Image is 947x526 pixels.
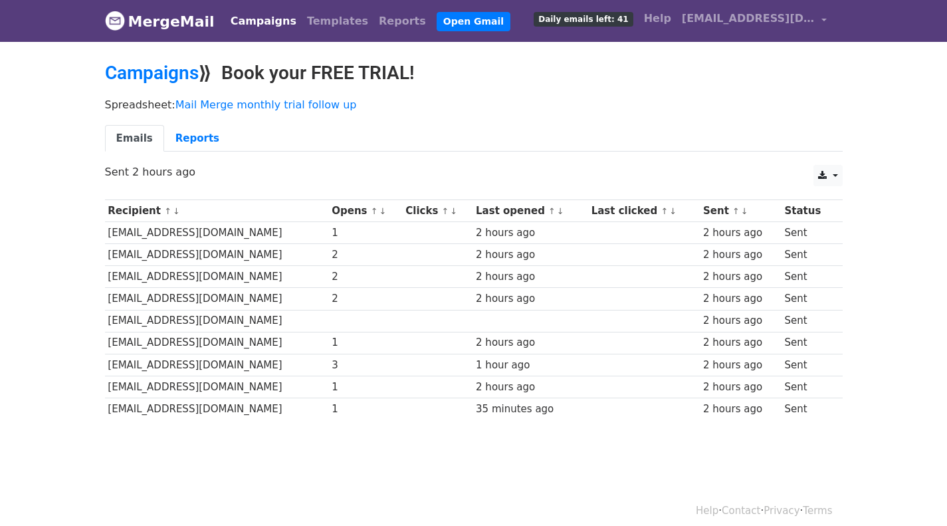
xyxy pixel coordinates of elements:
[703,291,778,307] div: 2 hours ago
[105,165,843,179] p: Sent 2 hours ago
[782,244,835,266] td: Sent
[782,398,835,420] td: Sent
[175,98,357,111] a: Mail Merge monthly trial follow up
[173,206,180,216] a: ↓
[332,402,399,417] div: 1
[105,288,329,310] td: [EMAIL_ADDRESS][DOMAIN_NAME]
[732,206,740,216] a: ↑
[682,11,815,27] span: [EMAIL_ADDRESS][DOMAIN_NAME]
[782,354,835,376] td: Sent
[677,5,832,37] a: [EMAIL_ADDRESS][DOMAIN_NAME]
[669,206,677,216] a: ↓
[703,335,778,350] div: 2 hours ago
[782,266,835,288] td: Sent
[782,376,835,398] td: Sent
[703,225,778,241] div: 2 hours ago
[476,247,585,263] div: 2 hours ago
[371,206,378,216] a: ↑
[588,200,700,222] th: Last clicked
[764,505,799,517] a: Privacy
[476,225,585,241] div: 2 hours ago
[105,200,329,222] th: Recipient
[105,332,329,354] td: [EMAIL_ADDRESS][DOMAIN_NAME]
[782,222,835,244] td: Sent
[476,380,585,395] div: 2 hours ago
[476,402,585,417] div: 35 minutes ago
[700,200,781,222] th: Sent
[782,288,835,310] td: Sent
[450,206,457,216] a: ↓
[105,11,125,31] img: MergeMail logo
[548,206,556,216] a: ↑
[332,380,399,395] div: 1
[639,5,677,32] a: Help
[528,5,638,32] a: Daily emails left: 41
[105,266,329,288] td: [EMAIL_ADDRESS][DOMAIN_NAME]
[782,332,835,354] td: Sent
[105,62,199,84] a: Campaigns
[332,358,399,373] div: 3
[105,310,329,332] td: [EMAIL_ADDRESS][DOMAIN_NAME]
[703,358,778,373] div: 2 hours ago
[476,335,585,350] div: 2 hours ago
[782,310,835,332] td: Sent
[105,7,215,35] a: MergeMail
[696,505,718,517] a: Help
[328,200,402,222] th: Opens
[402,200,473,222] th: Clicks
[332,269,399,285] div: 2
[302,8,373,35] a: Templates
[703,380,778,395] div: 2 hours ago
[379,206,387,216] a: ↓
[473,200,588,222] th: Last opened
[332,247,399,263] div: 2
[105,125,164,152] a: Emails
[703,402,778,417] div: 2 hours ago
[105,354,329,376] td: [EMAIL_ADDRESS][DOMAIN_NAME]
[105,398,329,420] td: [EMAIL_ADDRESS][DOMAIN_NAME]
[105,244,329,266] td: [EMAIL_ADDRESS][DOMAIN_NAME]
[105,222,329,244] td: [EMAIL_ADDRESS][DOMAIN_NAME]
[225,8,302,35] a: Campaigns
[105,98,843,112] p: Spreadsheet:
[741,206,748,216] a: ↓
[661,206,668,216] a: ↑
[164,206,171,216] a: ↑
[332,291,399,307] div: 2
[105,376,329,398] td: [EMAIL_ADDRESS][DOMAIN_NAME]
[476,269,585,285] div: 2 hours ago
[442,206,449,216] a: ↑
[803,505,832,517] a: Terms
[332,335,399,350] div: 1
[373,8,431,35] a: Reports
[164,125,231,152] a: Reports
[557,206,564,216] a: ↓
[105,62,843,84] h2: ⟫ Book your FREE TRIAL!
[437,12,510,31] a: Open Gmail
[782,200,835,222] th: Status
[476,291,585,307] div: 2 hours ago
[332,225,399,241] div: 1
[722,505,760,517] a: Contact
[703,313,778,329] div: 2 hours ago
[534,12,633,27] span: Daily emails left: 41
[703,247,778,263] div: 2 hours ago
[703,269,778,285] div: 2 hours ago
[476,358,585,373] div: 1 hour ago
